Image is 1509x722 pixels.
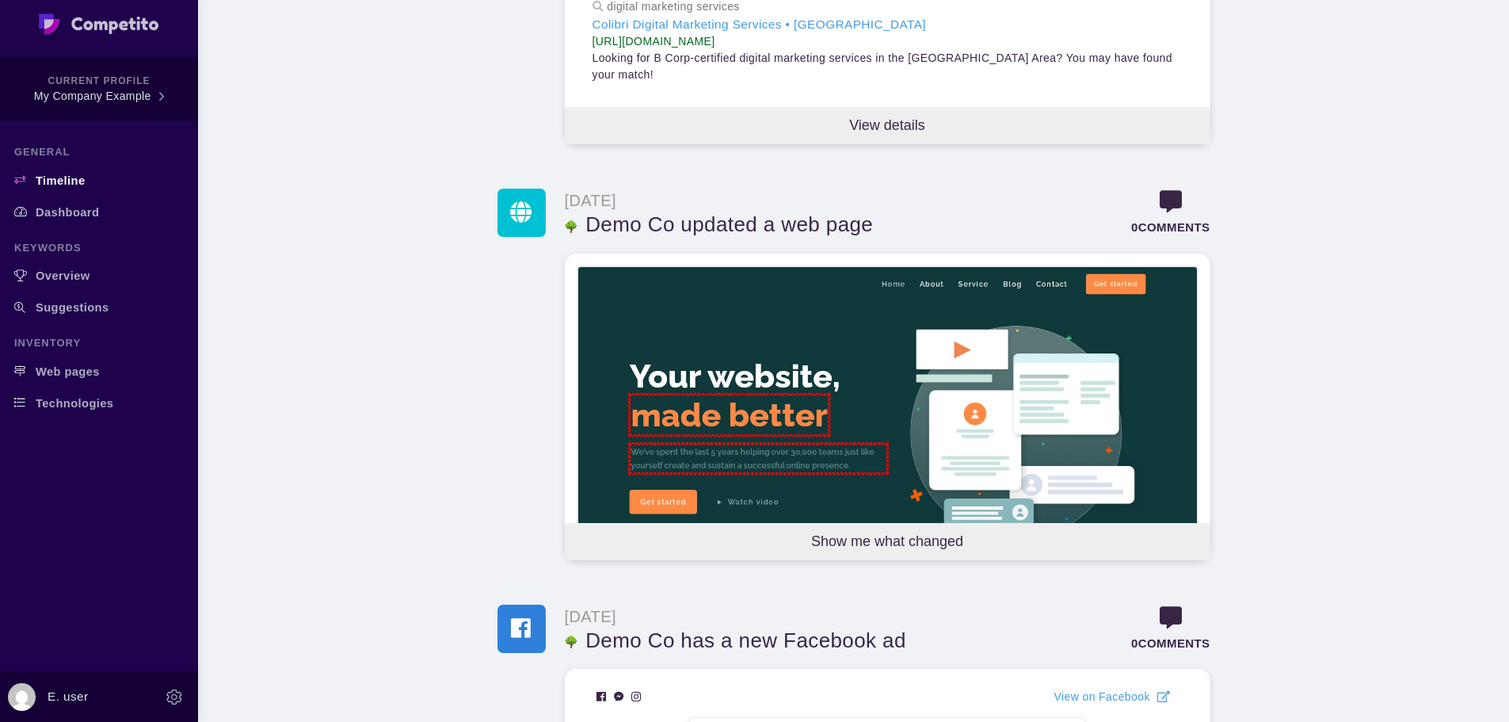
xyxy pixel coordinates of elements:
img: Viewport page screenshot with diff highlighted [577,265,1198,523]
img: Gravatar for lee+example@jessle.com [8,683,36,711]
button: View details [565,107,1210,144]
a: 0comments [1131,191,1210,237]
p: Current profile [16,74,182,88]
a: Colibri Digital Marketing Services • [GEOGRAPHIC_DATA] [593,17,927,31]
a: View details [565,120,1210,132]
p: E. user [48,687,166,706]
a: Demo Co updated a web page [585,212,873,236]
span: [DATE] [565,608,616,625]
div: Looking for B Corp-certified digital marketing services in the [GEOGRAPHIC_DATA] Area? You may ha... [593,50,1183,83]
a: View on Facebook [1054,690,1170,703]
span: Timeline [36,174,86,187]
span: Overview [36,269,90,282]
span: Inventory [14,337,81,349]
span: Web pages [36,365,100,378]
span: General [14,146,70,158]
a: Demo Co has a new Facebook ad [585,628,906,652]
div: [URL][DOMAIN_NAME] [593,33,949,50]
p: My Company Example [16,88,182,105]
p: 0 comment s [1131,631,1210,653]
span: [DATE] [565,192,616,209]
p: 0 comment s [1131,215,1210,237]
span: Dashboard [36,206,99,219]
span: Technologies [36,397,113,410]
a: 0comments [1131,607,1210,653]
span: Suggestions [36,301,109,314]
span: Keywords [14,242,82,254]
a: Show me what changed [565,536,1210,548]
button: Show me what changed [565,523,1210,560]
